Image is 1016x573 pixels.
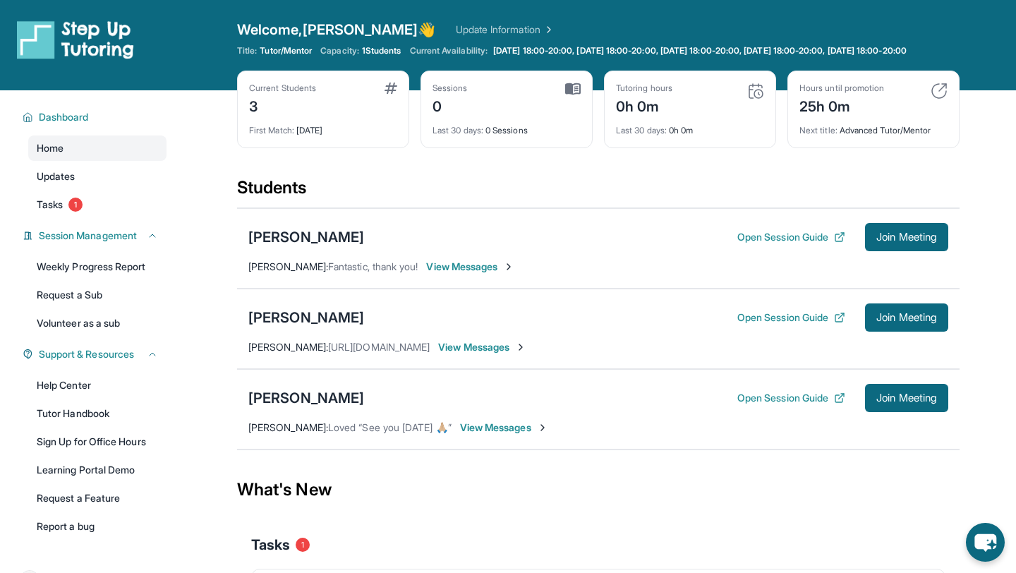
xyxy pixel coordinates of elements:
[28,192,167,217] a: Tasks1
[248,341,328,353] span: [PERSON_NAME] :
[865,384,948,412] button: Join Meeting
[799,125,837,135] span: Next title :
[28,514,167,539] a: Report a bug
[460,421,548,435] span: View Messages
[515,342,526,353] img: Chevron-Right
[28,310,167,336] a: Volunteer as a sub
[248,421,328,433] span: [PERSON_NAME] :
[33,347,158,361] button: Support & Resources
[248,308,364,327] div: [PERSON_NAME]
[251,535,290,555] span: Tasks
[39,347,134,361] span: Support & Resources
[328,260,418,272] span: Fantastic, thank you!
[249,116,397,136] div: [DATE]
[28,373,167,398] a: Help Center
[28,457,167,483] a: Learning Portal Demo
[328,341,430,353] span: [URL][DOMAIN_NAME]
[493,45,907,56] span: [DATE] 18:00-20:00, [DATE] 18:00-20:00, [DATE] 18:00-20:00, [DATE] 18:00-20:00, [DATE] 18:00-20:00
[237,459,960,521] div: What's New
[248,227,364,247] div: [PERSON_NAME]
[433,83,468,94] div: Sessions
[503,261,514,272] img: Chevron-Right
[296,538,310,552] span: 1
[237,45,257,56] span: Title:
[37,141,64,155] span: Home
[876,394,937,402] span: Join Meeting
[410,45,488,56] span: Current Availability:
[616,94,672,116] div: 0h 0m
[456,23,555,37] a: Update Information
[876,233,937,241] span: Join Meeting
[438,340,526,354] span: View Messages
[799,116,948,136] div: Advanced Tutor/Mentor
[248,260,328,272] span: [PERSON_NAME] :
[28,429,167,454] a: Sign Up for Office Hours
[737,391,845,405] button: Open Session Guide
[799,83,884,94] div: Hours until promotion
[737,310,845,325] button: Open Session Guide
[865,223,948,251] button: Join Meeting
[616,83,672,94] div: Tutoring hours
[39,110,89,124] span: Dashboard
[328,421,452,433] span: Loved “See you [DATE] 🙏🏼”
[68,198,83,212] span: 1
[17,20,134,59] img: logo
[490,45,909,56] a: [DATE] 18:00-20:00, [DATE] 18:00-20:00, [DATE] 18:00-20:00, [DATE] 18:00-20:00, [DATE] 18:00-20:00
[28,135,167,161] a: Home
[237,20,436,40] span: Welcome, [PERSON_NAME] 👋
[865,303,948,332] button: Join Meeting
[616,125,667,135] span: Last 30 days :
[237,176,960,207] div: Students
[248,388,364,408] div: [PERSON_NAME]
[362,45,401,56] span: 1 Students
[249,125,294,135] span: First Match :
[433,94,468,116] div: 0
[249,83,316,94] div: Current Students
[28,485,167,511] a: Request a Feature
[33,229,158,243] button: Session Management
[249,94,316,116] div: 3
[39,229,137,243] span: Session Management
[28,282,167,308] a: Request a Sub
[931,83,948,99] img: card
[876,313,937,322] span: Join Meeting
[385,83,397,94] img: card
[28,254,167,279] a: Weekly Progress Report
[540,23,555,37] img: Chevron Right
[433,116,581,136] div: 0 Sessions
[28,401,167,426] a: Tutor Handbook
[37,169,75,183] span: Updates
[747,83,764,99] img: card
[737,230,845,244] button: Open Session Guide
[565,83,581,95] img: card
[260,45,312,56] span: Tutor/Mentor
[433,125,483,135] span: Last 30 days :
[37,198,63,212] span: Tasks
[426,260,514,274] span: View Messages
[616,116,764,136] div: 0h 0m
[320,45,359,56] span: Capacity:
[28,164,167,189] a: Updates
[966,523,1005,562] button: chat-button
[799,94,884,116] div: 25h 0m
[33,110,158,124] button: Dashboard
[537,422,548,433] img: Chevron-Right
